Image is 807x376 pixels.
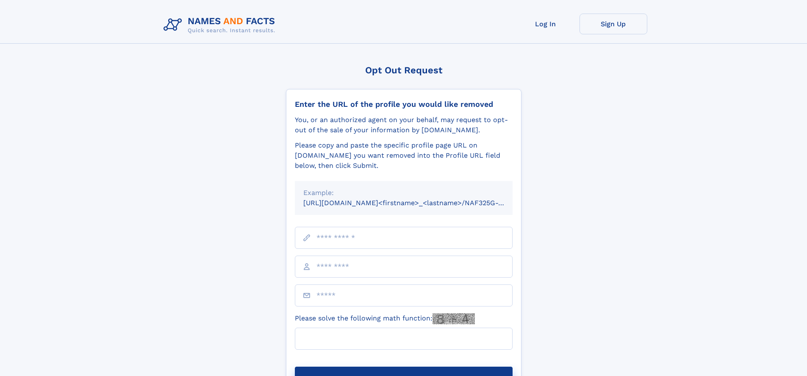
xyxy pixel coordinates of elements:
[286,65,521,75] div: Opt Out Request
[295,115,513,135] div: You, or an authorized agent on your behalf, may request to opt-out of the sale of your informatio...
[303,188,504,198] div: Example:
[512,14,580,34] a: Log In
[580,14,647,34] a: Sign Up
[160,14,282,36] img: Logo Names and Facts
[303,199,529,207] small: [URL][DOMAIN_NAME]<firstname>_<lastname>/NAF325G-xxxxxxxx
[295,313,475,324] label: Please solve the following math function:
[295,100,513,109] div: Enter the URL of the profile you would like removed
[295,140,513,171] div: Please copy and paste the specific profile page URL on [DOMAIN_NAME] you want removed into the Pr...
